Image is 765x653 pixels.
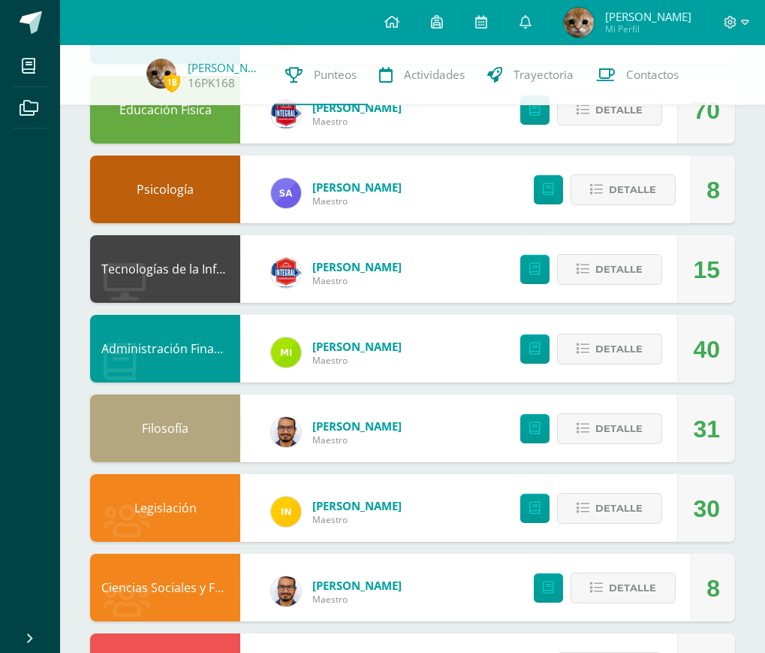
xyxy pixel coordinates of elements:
span: Contactos [626,67,679,83]
div: 8 [706,156,720,224]
span: Detalle [595,415,643,443]
span: Detalle [595,255,643,283]
span: [PERSON_NAME] [312,498,402,513]
span: Maestro [312,354,402,367]
span: [PERSON_NAME] [312,419,402,434]
div: 70 [693,77,720,144]
a: Actividades [368,45,476,105]
div: 40 [693,316,720,383]
img: ef34ee16907c8215cd1846037ce38107.png [271,417,301,447]
div: 30 [693,475,720,543]
span: Mi Perfil [605,23,691,35]
span: [PERSON_NAME] [605,9,691,24]
div: Administración Financiera [90,315,240,382]
span: Maestro [312,195,402,207]
img: 805d0fc3735f832b0a145cc0fd8c7d46.png [271,98,301,128]
span: Maestro [312,593,402,606]
img: 8f4af3fe6ec010f2c87a2f17fab5bf8c.png [271,337,301,367]
img: c1f8528ae09fb8474fd735b50c721e50.png [271,258,301,288]
span: Detalle [595,96,643,124]
span: Trayectoria [514,67,574,83]
img: ef34ee16907c8215cd1846037ce38107.png [271,576,301,606]
a: 16PK168 [188,75,235,91]
div: Educación Física [90,76,240,144]
button: Detalle [571,573,676,603]
span: Punteos [314,67,357,83]
div: Legislación [90,474,240,542]
a: Trayectoria [476,45,585,105]
span: [PERSON_NAME] [312,180,402,195]
span: Maestro [312,513,402,526]
span: Maestro [312,434,402,446]
span: Actividades [404,67,465,83]
span: Maestro [312,274,402,287]
span: Detalle [609,176,656,204]
div: 15 [693,236,720,304]
button: Detalle [571,174,676,205]
span: [PERSON_NAME] [312,339,402,354]
img: 8762b6bb3af3da8fe1474ae5a1e34521.png [146,59,176,89]
span: Detalle [595,494,643,522]
div: Psicología [90,156,240,223]
span: [PERSON_NAME] [312,100,402,115]
div: 8 [706,555,720,622]
span: Detalle [609,574,656,602]
span: Detalle [595,335,643,363]
button: Detalle [557,95,662,125]
div: Tecnologías de la Información y la Comunicación [90,235,240,303]
button: Detalle [557,254,662,285]
span: Maestro [312,115,402,128]
div: Ciencias Sociales y Formación Ciudadana [90,554,240,621]
button: Detalle [557,413,662,444]
button: Detalle [557,493,662,524]
div: 31 [693,395,720,463]
img: 8762b6bb3af3da8fe1474ae5a1e34521.png [564,8,594,38]
a: [PERSON_NAME] [188,60,263,75]
span: [PERSON_NAME] [312,259,402,274]
a: Contactos [585,45,690,105]
img: 91d43002c1e6da35fcf826c9a618326d.png [271,497,301,527]
button: Detalle [557,334,662,364]
a: Punteos [274,45,368,105]
div: Filosofía [90,395,240,462]
span: [PERSON_NAME] [312,578,402,593]
span: 18 [164,73,180,92]
img: baa985483695bf1903b93923a3ee80af.png [271,178,301,208]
